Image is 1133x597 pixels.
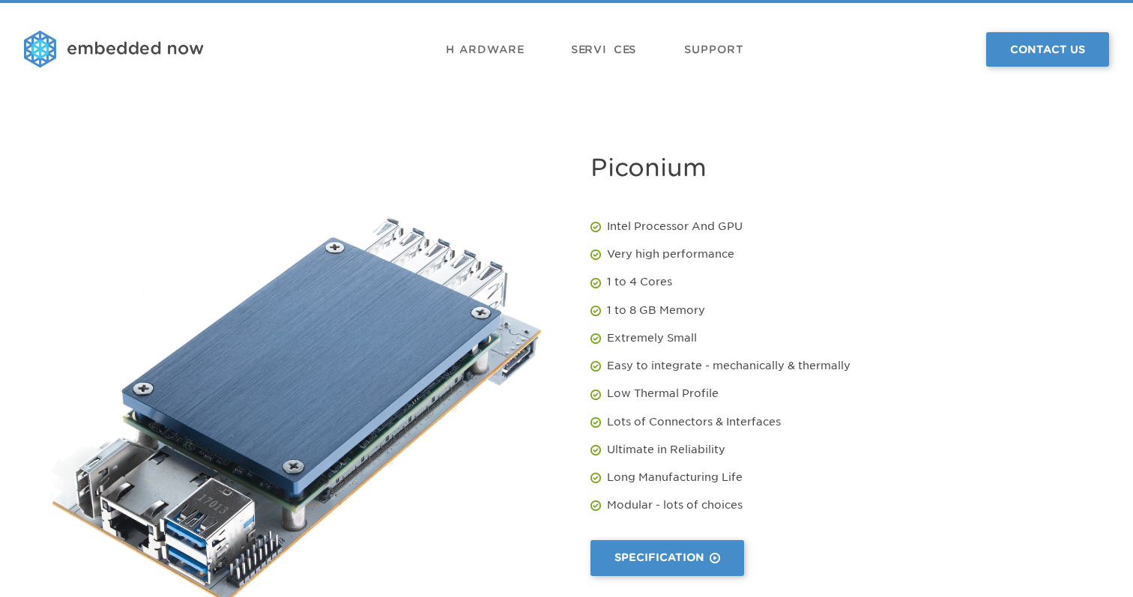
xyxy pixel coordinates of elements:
a: Support [684,27,744,72]
a: Specification [590,540,744,575]
li: Low Thermal Profile [590,383,1082,404]
li: Extremely Small [590,327,1082,349]
li: 1 to 4 Cores [590,271,1082,293]
li: Intel Processor And GPU [590,216,1082,237]
li: Ultimate in Reliability [590,439,1082,461]
li: 1 to 8 GB Memory [590,300,1082,321]
li: Easy to integrate - mechanically & thermally [590,355,1082,377]
img: logo.png [24,31,204,68]
li: Lots of Connectors & Interfaces [590,411,1082,433]
a: Hardware [446,27,523,72]
h1: Piconium [590,144,1082,192]
li: Long Manufacturing Life [590,467,1082,488]
a: Contact Us [986,32,1109,67]
a: Services [571,27,636,72]
li: Modular - lots of choices [590,494,1082,516]
li: Very high performance [590,243,1082,265]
